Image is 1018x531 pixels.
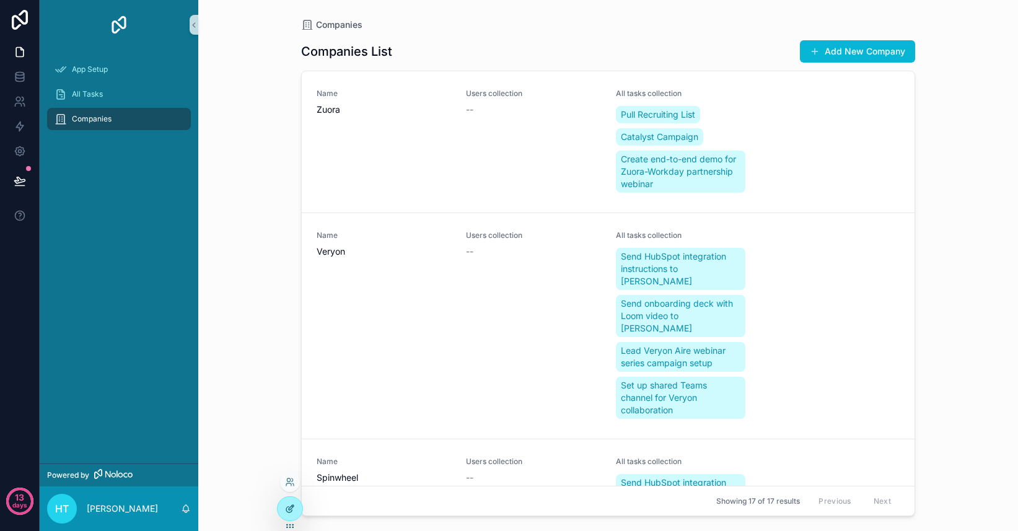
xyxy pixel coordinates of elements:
span: Veryon [317,245,451,258]
h1: Companies List [301,43,392,60]
button: Add New Company [800,40,915,63]
span: Send HubSpot integration instructions to [PERSON_NAME] [621,250,740,287]
span: HT [55,501,69,516]
span: -- [466,103,473,116]
a: Lead Veryon Aire webinar series campaign setup [616,342,745,372]
span: Lead Veryon Aire webinar series campaign setup [621,344,740,369]
a: Create end-to-end demo for Zuora-Workday partnership webinar [616,151,745,193]
span: Users collection [466,230,600,240]
span: Zuora [317,103,451,116]
a: Send HubSpot integration instructions to [PERSON_NAME] [616,248,745,290]
p: 13 [15,491,24,504]
a: App Setup [47,58,191,81]
span: Catalyst Campaign [621,131,698,143]
a: NameZuoraUsers collection--All tasks collectionPull Recruiting ListCatalyst CampaignCreate end-to... [302,71,915,213]
span: Companies [316,19,362,31]
img: App logo [109,15,129,35]
span: Send HubSpot integration instructions to [PERSON_NAME] [621,476,740,514]
span: Showing 17 of 17 results [716,496,800,506]
span: All tasks collection [616,230,750,240]
span: All tasks collection [616,89,750,99]
a: Pull Recruiting List [616,106,700,123]
a: Companies [47,108,191,130]
a: NameVeryonUsers collection--All tasks collectionSend HubSpot integration instructions to [PERSON_... [302,213,915,439]
a: Companies [301,19,362,31]
span: Users collection [466,457,600,467]
a: Set up shared Teams channel for Veryon collaboration [616,377,745,419]
span: All Tasks [72,89,103,99]
span: Companies [72,114,112,124]
p: days [12,496,27,514]
a: Send onboarding deck with Loom video to [PERSON_NAME] [616,295,745,337]
span: Name [317,457,451,467]
span: Pull Recruiting List [621,108,695,121]
span: Name [317,89,451,99]
a: All Tasks [47,83,191,105]
span: -- [466,472,473,484]
span: All tasks collection [616,457,750,467]
a: Powered by [40,463,198,486]
span: Powered by [47,470,89,480]
span: Create end-to-end demo for Zuora-Workday partnership webinar [621,153,740,190]
a: Send HubSpot integration instructions to [PERSON_NAME] [616,474,745,516]
div: scrollable content [40,50,198,146]
a: Catalyst Campaign [616,128,703,146]
span: Spinwheel [317,472,451,484]
span: Users collection [466,89,600,99]
span: App Setup [72,64,108,74]
span: Send onboarding deck with Loom video to [PERSON_NAME] [621,297,740,335]
span: Name [317,230,451,240]
span: -- [466,245,473,258]
span: Set up shared Teams channel for Veryon collaboration [621,379,740,416]
p: [PERSON_NAME] [87,502,158,515]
